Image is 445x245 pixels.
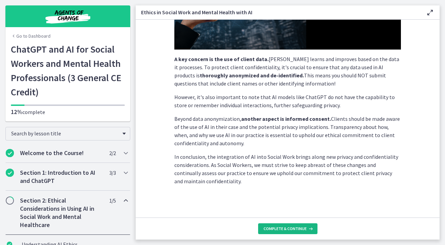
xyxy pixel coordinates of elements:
span: 1 / 5 [109,196,116,205]
a: Go to Dashboard [11,33,51,39]
h2: Section 1: Introduction to AI and ChatGPT [20,169,103,185]
strong: another aspect is informed consent. [241,115,331,122]
div: Search by lesson title [5,127,130,140]
span: 12% [11,108,22,116]
p: Beyond data anonymization, Clients should be made aware of the use of AI in their case and the po... [174,115,401,147]
p: [PERSON_NAME] learns and improves based on the data it processes. To protect client confidentiali... [174,55,401,88]
h3: Ethics in Social Work and Mental Health with AI [141,8,415,16]
span: Complete & continue [264,226,307,231]
p: However, it's also important to note that AI models like ChatGPT do not have the capability to st... [174,93,401,109]
i: Completed [6,169,14,177]
i: Completed [6,149,14,157]
span: 3 / 3 [109,169,116,177]
span: 2 / 2 [109,149,116,157]
span: Search by lesson title [11,130,119,137]
button: Complete & continue [258,223,317,234]
img: Agents of Change [27,8,109,24]
strong: A key concern is the use of client data. [174,56,269,62]
p: complete [11,108,125,116]
strong: thoroughly anonymized and de-identified. [200,72,304,79]
h2: Section 2: Ethical Considerations in Using AI in Social Work and Mental Healthcare [20,196,103,229]
h2: Welcome to the Course! [20,149,103,157]
p: In conclusion, the integration of AI into Social Work brings along new privacy and confidentialit... [174,153,401,185]
h1: ChatGPT and AI for Social Workers and Mental Health Professionals (3 General CE Credit) [11,42,125,99]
